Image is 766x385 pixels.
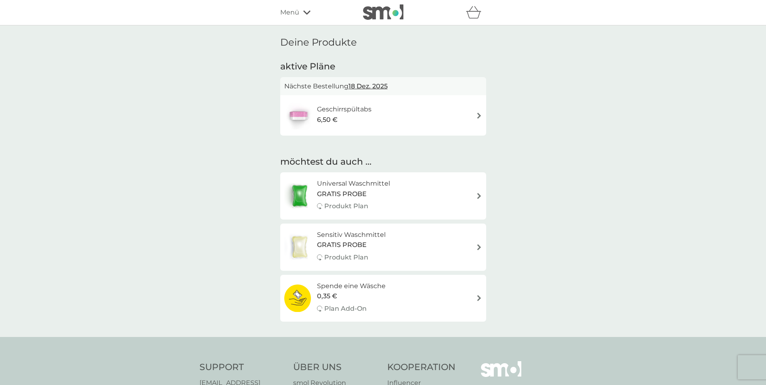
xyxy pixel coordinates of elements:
[284,81,482,92] p: Nächste Bestellung
[284,233,315,261] img: Sensitiv Waschmittel
[476,244,482,250] img: Rechtspfeil
[324,252,368,263] p: Produkt Plan
[324,201,368,211] p: Produkt Plan
[317,281,386,291] h6: Spende eine Wäsche
[363,4,403,20] img: smol
[466,4,486,21] div: Warenkorb
[280,61,486,73] h2: aktive Pläne
[280,156,486,168] h2: möchtest du auch ...
[476,193,482,199] img: Rechtspfeil
[293,361,379,374] h4: Über Uns
[317,240,367,250] span: GRATIS PROBE
[280,7,299,18] span: Menü
[348,78,388,94] span: 18 Dez. 2025
[476,113,482,119] img: Rechtspfeil
[280,37,486,48] h1: Deine Produkte
[317,291,337,301] span: 0,35 €
[284,101,313,130] img: Geschirrspültabs
[317,104,371,115] h6: Geschirrspültabs
[387,361,455,374] h4: Kooperation
[284,284,311,312] img: Spende eine Wäsche
[476,295,482,301] img: Rechtspfeil
[324,303,367,314] p: Plan Add-On
[284,182,315,210] img: Universal Waschmittel
[199,361,285,374] h4: Support
[317,189,367,199] span: GRATIS PROBE
[317,230,386,240] h6: Sensitiv Waschmittel
[317,115,338,125] span: 6,50 €
[317,178,390,189] h6: Universal Waschmittel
